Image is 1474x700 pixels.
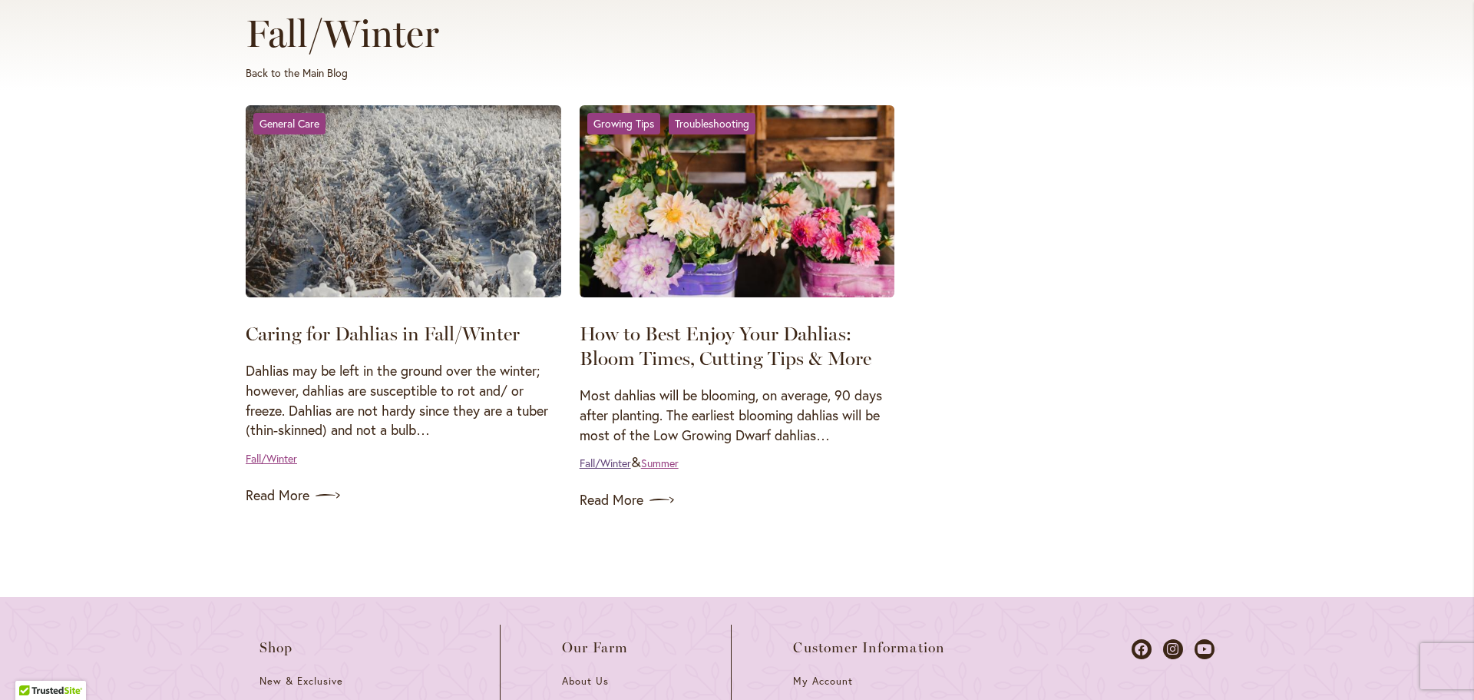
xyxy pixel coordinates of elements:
img: arrow icon [649,488,674,513]
span: About Us [562,675,609,688]
a: General Care [253,113,326,134]
span: Customer Information [793,640,945,655]
div: & [587,113,763,134]
a: Growing Tips [587,113,660,134]
span: My Account [793,675,853,688]
a: Back to the Main Blog [246,65,348,80]
iframe: Launch Accessibility Center [12,645,55,688]
a: Fall/Winter [580,456,631,470]
span: Our Farm [562,640,628,655]
a: Read More [246,483,561,508]
a: Summer [641,456,679,470]
a: Dahlias on Facebook [1132,639,1152,659]
p: Dahlias may be left in the ground over the winter; however, dahlias are susceptible to rot and/ o... [246,361,561,440]
a: How to Best Enjoy Your Dahlias: Bloom Times, Cutting Tips & More [580,105,895,303]
a: Troubleshooting [669,113,755,134]
span: Shop [259,640,293,655]
a: Dahlias on Youtube [1195,639,1215,659]
a: Dahlias on Instagram [1163,639,1183,659]
div: & [580,453,679,473]
a: Fall/Winter [246,451,297,466]
img: arrow icon [316,483,340,508]
span: New & Exclusive [259,675,343,688]
h1: Fall/Winter [246,12,1228,56]
a: Caring for Dahlias in Fall/Winter [246,105,561,303]
p: Most dahlias will be blooming, on average, 90 days after planting. The earliest blooming dahlias ... [580,386,895,445]
a: Read More [580,488,895,513]
a: How to Best Enjoy Your Dahlias: Bloom Times, Cutting Tips & More [580,322,871,370]
a: Caring for Dahlias in Fall/Winter [246,322,520,345]
img: Caring for Dahlias in Fall/Winter [246,105,561,297]
img: How to Best Enjoy Your Dahlias: Bloom Times, Cutting Tips & More [580,105,895,297]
